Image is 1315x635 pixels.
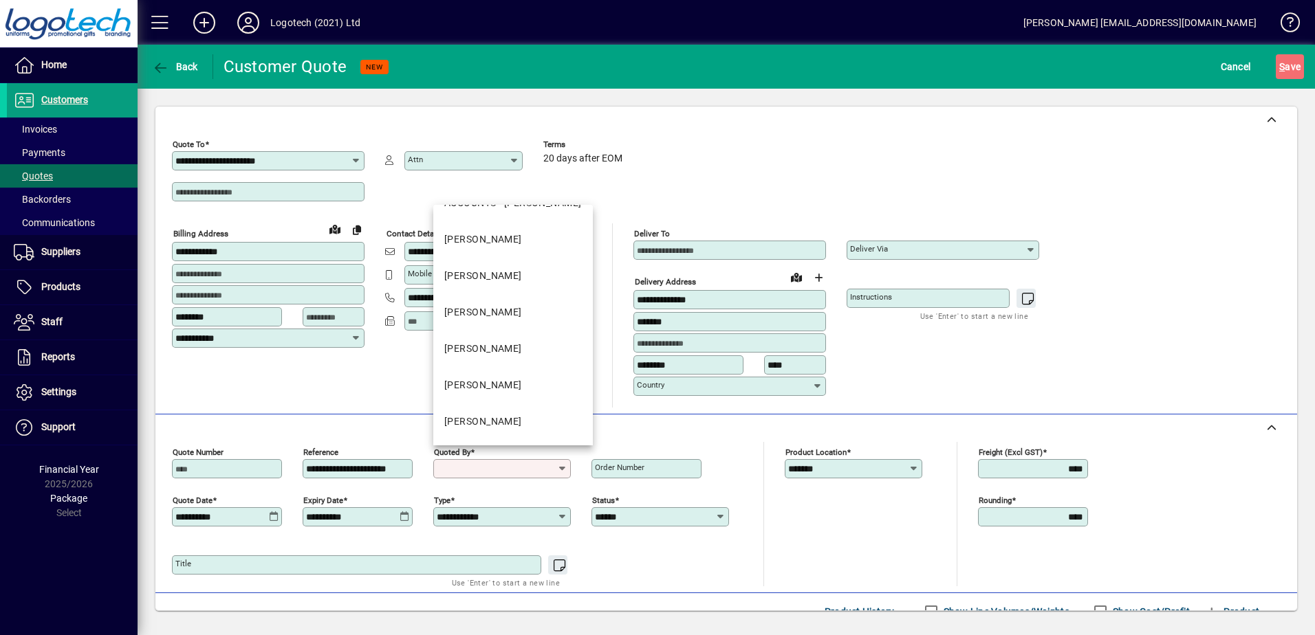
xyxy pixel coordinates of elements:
[346,219,368,241] button: Copy to Delivery address
[175,559,191,568] mat-label: Title
[433,221,593,258] mat-option: KIM - Kim
[408,155,423,164] mat-label: Attn
[173,495,213,504] mat-label: Quote date
[173,140,205,149] mat-label: Quote To
[152,61,198,72] span: Back
[444,342,522,356] div: [PERSON_NAME]
[785,266,807,288] a: View on map
[1270,3,1298,47] a: Knowledge Base
[634,229,670,238] mat-label: Deliver To
[303,447,338,456] mat-label: Reference
[226,10,270,35] button: Profile
[1204,601,1259,623] span: Product
[408,269,432,278] mat-label: Mobile
[41,316,63,327] span: Staff
[444,414,522,429] div: [PERSON_NAME]
[224,56,347,78] div: Customer Quote
[592,495,615,504] mat-label: Status
[433,367,593,403] mat-option: TABITHA - Tabitha
[149,54,202,79] button: Back
[138,54,213,79] app-page-header-button: Back
[39,464,99,475] span: Financial Year
[1197,599,1266,624] button: Product
[1217,54,1254,79] button: Cancel
[433,258,593,294] mat-option: SHERRYL - Sherryl
[595,463,644,472] mat-label: Order number
[850,292,892,302] mat-label: Instructions
[173,447,224,456] mat-label: Quote number
[182,10,226,35] button: Add
[324,218,346,240] a: View on map
[920,308,1028,324] mat-hint: Use 'Enter' to start a new line
[979,495,1012,504] mat-label: Rounding
[41,351,75,362] span: Reports
[41,94,88,105] span: Customers
[366,63,383,71] span: NEW
[14,170,53,181] span: Quotes
[1023,12,1257,34] div: [PERSON_NAME] [EMAIL_ADDRESS][DOMAIN_NAME]
[434,447,470,456] mat-label: Quoted by
[41,246,80,257] span: Suppliers
[270,12,360,34] div: Logotech (2021) Ltd
[637,380,664,390] mat-label: Country
[7,410,138,445] a: Support
[7,164,138,188] a: Quotes
[444,232,522,247] div: [PERSON_NAME]
[543,153,622,164] span: 20 days after EOM
[14,217,95,228] span: Communications
[444,378,522,392] div: [PERSON_NAME]
[434,495,450,504] mat-label: Type
[1276,54,1304,79] button: Save
[543,140,626,149] span: Terms
[433,331,593,367] mat-option: SUE - Sue
[1279,61,1285,72] span: S
[433,403,593,440] mat-option: TONY - Tony
[41,421,76,432] span: Support
[444,269,522,283] div: [PERSON_NAME]
[41,281,80,292] span: Products
[7,340,138,375] a: Reports
[825,601,895,623] span: Product History
[7,211,138,234] a: Communications
[7,375,138,410] a: Settings
[1110,605,1190,619] label: Show Cost/Profit
[941,605,1069,619] label: Show Line Volumes/Weights
[819,599,900,624] button: Product History
[7,270,138,304] a: Products
[850,244,888,254] mat-label: Deliver via
[7,188,138,211] a: Backorders
[807,267,829,289] button: Choose address
[452,575,560,590] mat-hint: Use 'Enter' to start a new line
[41,59,67,70] span: Home
[7,235,138,269] a: Suppliers
[14,147,65,158] span: Payments
[7,118,138,141] a: Invoices
[444,305,522,320] div: [PERSON_NAME]
[303,495,343,504] mat-label: Expiry date
[785,447,847,456] mat-label: Product location
[1279,56,1301,78] span: ave
[433,294,593,331] mat-option: STEWART - Stewart
[14,124,57,135] span: Invoices
[7,141,138,164] a: Payments
[41,386,76,397] span: Settings
[7,48,138,82] a: Home
[7,305,138,339] a: Staff
[14,194,71,205] span: Backorders
[50,493,87,504] span: Package
[979,447,1043,456] mat-label: Freight (excl GST)
[1221,56,1251,78] span: Cancel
